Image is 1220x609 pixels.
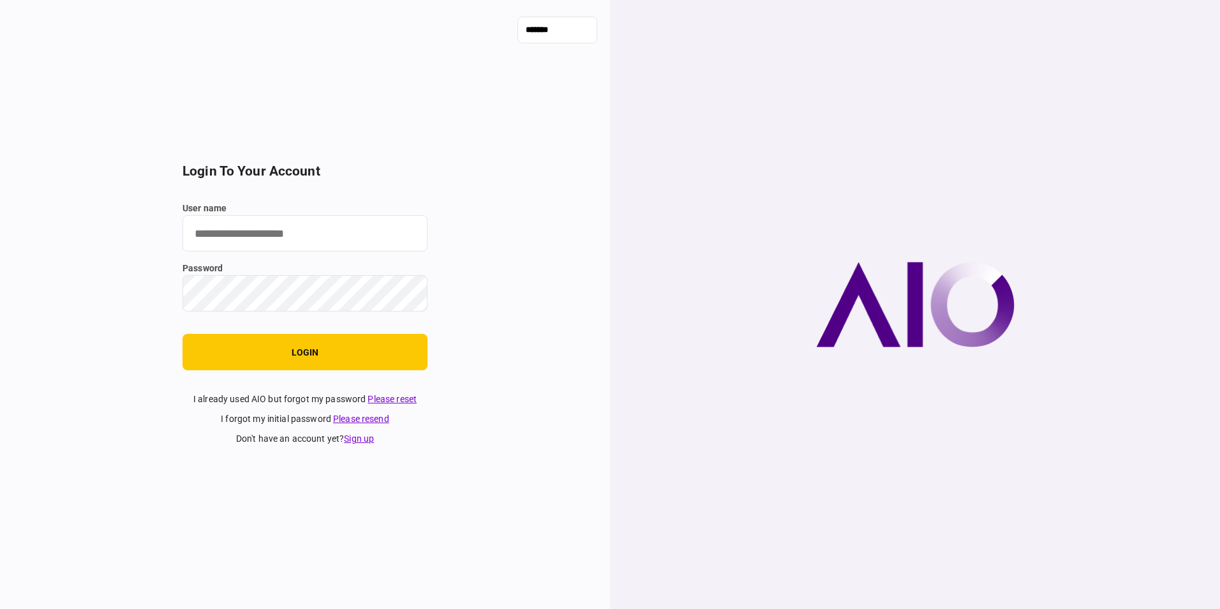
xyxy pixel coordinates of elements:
img: AIO company logo [816,262,1015,347]
a: Sign up [344,433,374,444]
a: Please resend [333,414,389,424]
input: show language options [517,17,597,43]
div: I already used AIO but forgot my password [182,393,428,406]
h2: login to your account [182,163,428,179]
input: user name [182,215,428,252]
label: password [182,262,428,275]
a: Please reset [368,394,417,404]
div: don't have an account yet ? [182,432,428,446]
div: I forgot my initial password [182,412,428,426]
button: login [182,334,428,370]
label: user name [182,202,428,215]
input: password [182,275,428,312]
